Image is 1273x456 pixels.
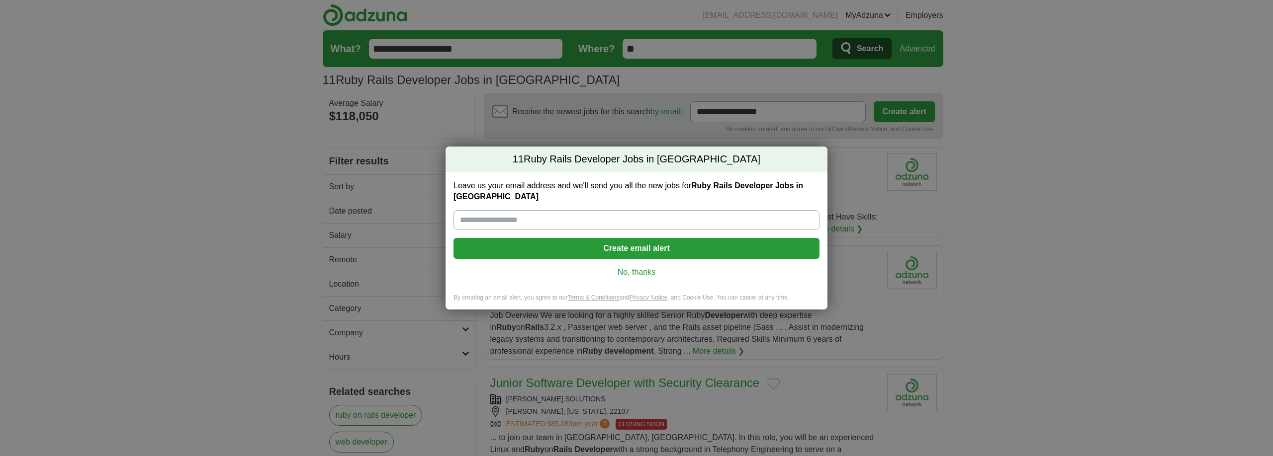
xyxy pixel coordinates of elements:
[446,294,827,310] div: By creating an email alert, you agree to our and , and Cookie Use. You can cancel at any time.
[446,147,827,172] h2: Ruby Rails Developer Jobs in [GEOGRAPHIC_DATA]
[513,152,524,166] span: 11
[454,238,819,259] button: Create email alert
[454,181,803,201] strong: Ruby Rails Developer Jobs in [GEOGRAPHIC_DATA]
[454,180,819,202] label: Leave us your email address and we'll send you all the new jobs for
[567,294,619,301] a: Terms & Conditions
[630,294,668,301] a: Privacy Notice
[461,267,812,278] a: No, thanks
